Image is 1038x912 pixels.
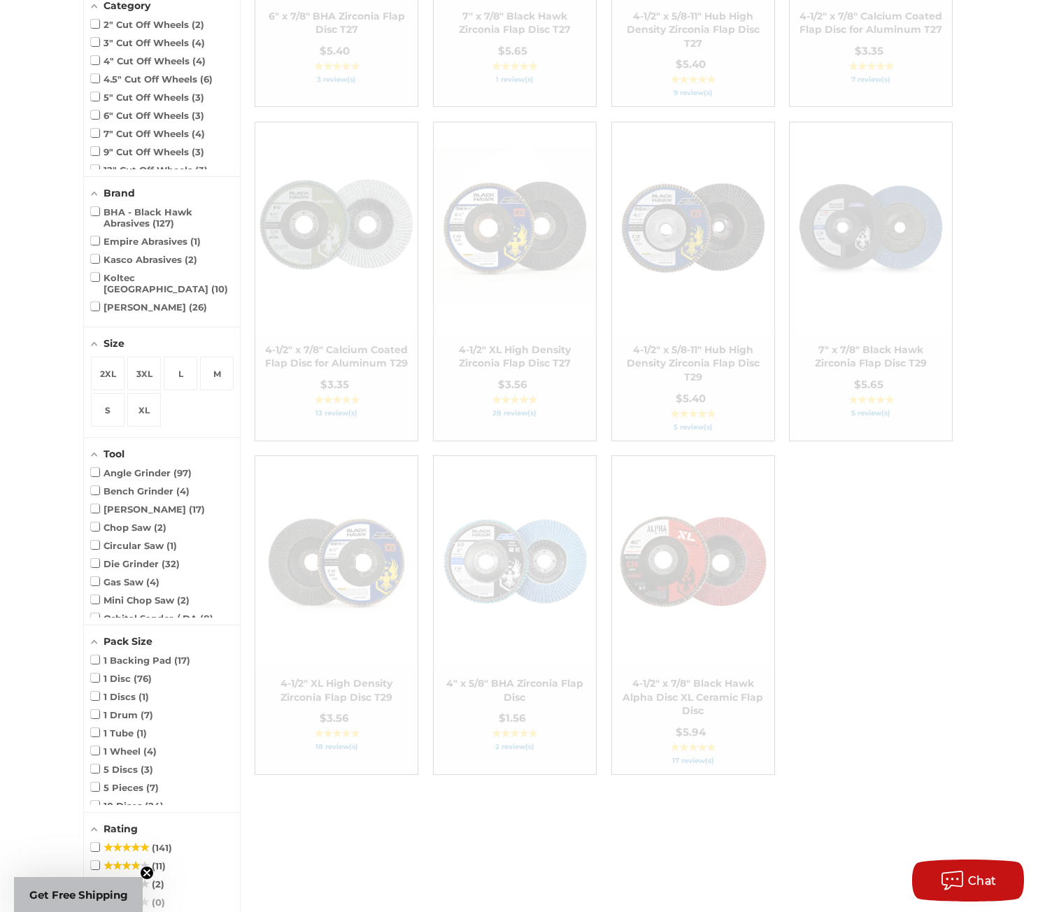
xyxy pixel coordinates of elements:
[127,393,161,427] span: Size: XL
[91,92,204,103] span: 5" Cut Off Wheels
[91,206,233,229] span: BHA - Black Hawk Abrasives
[91,709,153,720] span: 1 Drum
[177,594,190,606] span: 2
[104,635,152,648] span: Pack Size
[141,709,153,720] span: 7
[164,357,197,390] span: Size: L
[192,55,206,66] span: 4
[91,467,192,478] span: Angle Grinder
[968,874,997,888] span: Chat
[91,691,149,702] span: 1 Discs
[174,655,190,666] span: 17
[146,782,159,793] span: 7
[91,485,190,497] span: Bench Grinder
[200,613,213,624] span: 8
[91,800,164,811] span: 10 Discs
[152,897,165,908] span: 0
[176,485,190,497] span: 4
[138,691,149,702] span: 1
[104,860,149,871] span: ★★★★★
[189,504,205,515] span: 17
[192,128,205,139] span: 4
[912,860,1024,902] button: Chat
[185,254,197,265] span: 2
[200,73,213,85] span: 6
[192,37,205,48] span: 4
[141,764,153,775] span: 3
[190,236,201,247] span: 1
[140,866,154,880] button: Close teaser
[127,357,161,390] span: Size: 3XL
[200,357,234,390] span: Size: M
[192,146,204,157] span: 3
[104,822,138,835] span: Rating
[91,746,157,757] span: 1 Wheel
[192,19,204,30] span: 2
[143,746,157,757] span: 4
[91,236,201,247] span: Empire Abrasives
[91,655,190,666] span: 1 Backing Pad
[91,504,205,515] span: [PERSON_NAME]
[91,522,166,533] span: Chop Saw
[91,393,125,427] span: Size: S
[192,92,204,103] span: 3
[146,576,159,587] span: 4
[152,878,164,890] span: 2
[134,673,152,684] span: 76
[104,187,135,199] span: Brand
[91,764,153,775] span: 5 Discs
[152,842,172,853] span: 141
[211,283,228,294] span: 10
[173,467,192,478] span: 97
[136,727,147,739] span: 1
[192,110,204,121] span: 3
[91,558,180,569] span: Die Grinder
[145,800,164,811] span: 24
[91,146,204,157] span: 9" Cut Off Wheels
[91,594,190,606] span: Mini Chop Saw
[104,337,125,350] span: Size
[91,55,206,66] span: 4" Cut Off Wheels
[29,888,128,902] span: Get Free Shipping
[91,576,159,587] span: Gas Saw
[91,110,204,121] span: 6" Cut Off Wheels
[189,301,207,313] span: 26
[154,522,166,533] span: 2
[91,301,207,313] span: [PERSON_NAME]
[91,540,177,551] span: Circular Saw
[104,842,149,853] span: ★★★★★
[166,540,177,551] span: 1
[91,272,233,294] span: Koltec [GEOGRAPHIC_DATA]
[91,128,205,139] span: 7" Cut Off Wheels
[152,218,174,229] span: 127
[14,877,143,912] div: Get Free ShippingClose teaser
[91,164,208,176] span: 12" Cut Off Wheels
[152,860,166,871] span: 11
[91,37,205,48] span: 3" Cut Off Wheels
[91,19,204,30] span: 2" Cut Off Wheels
[91,254,197,265] span: Kasco Abrasives
[91,782,159,793] span: 5 Pieces
[91,357,125,390] span: Size: 2XL
[91,613,213,624] span: Orbital Sander / DA
[104,448,125,460] span: Tool
[91,73,213,85] span: 4.5" Cut Off Wheels
[195,164,208,176] span: 3
[162,558,180,569] span: 32
[91,673,152,684] span: 1 Disc
[91,727,147,739] span: 1 Tube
